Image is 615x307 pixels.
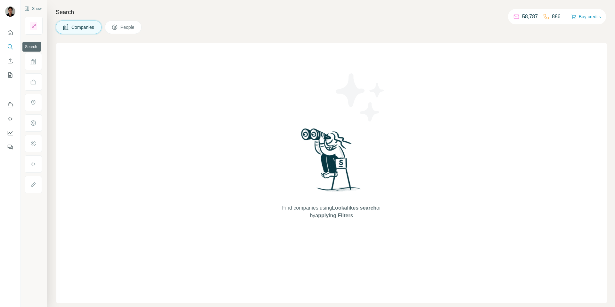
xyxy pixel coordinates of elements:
[571,12,601,21] button: Buy credits
[20,4,46,13] button: Show
[56,8,607,17] h4: Search
[5,141,15,153] button: Feedback
[5,113,15,125] button: Use Surfe API
[5,55,15,67] button: Enrich CSV
[5,27,15,38] button: Quick start
[332,205,376,211] span: Lookalikes search
[298,127,365,198] img: Surfe Illustration - Woman searching with binoculars
[5,99,15,111] button: Use Surfe on LinkedIn
[5,69,15,81] button: My lists
[280,204,383,220] span: Find companies using or by
[552,13,561,21] p: 886
[332,69,389,126] img: Surfe Illustration - Stars
[5,127,15,139] button: Dashboard
[71,24,95,30] span: Companies
[5,41,15,53] button: Search
[522,13,538,21] p: 58,787
[315,213,353,218] span: applying Filters
[5,6,15,17] img: Avatar
[120,24,135,30] span: People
